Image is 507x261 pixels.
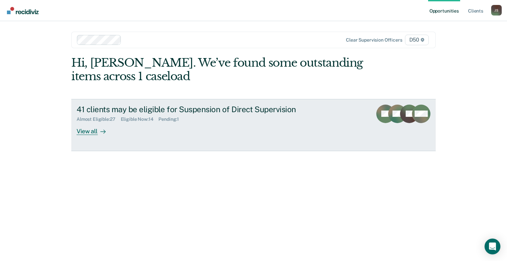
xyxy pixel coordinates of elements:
[71,56,363,83] div: Hi, [PERSON_NAME]. We’ve found some outstanding items across 1 caseload
[71,99,436,151] a: 41 clients may be eligible for Suspension of Direct SupervisionAlmost Eligible:27Eligible Now:14P...
[77,122,114,135] div: View all
[7,7,39,14] img: Recidiviz
[485,239,500,254] div: Open Intercom Messenger
[158,116,184,122] div: Pending : 1
[77,105,308,114] div: 41 clients may be eligible for Suspension of Direct Supervision
[405,35,429,45] span: D50
[491,5,502,16] button: Profile dropdown button
[491,5,502,16] div: J S
[77,116,121,122] div: Almost Eligible : 27
[346,37,402,43] div: Clear supervision officers
[121,116,159,122] div: Eligible Now : 14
